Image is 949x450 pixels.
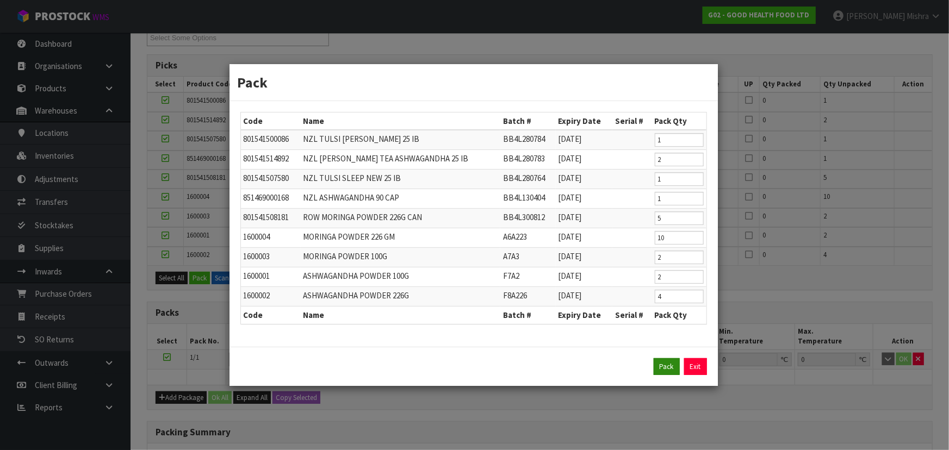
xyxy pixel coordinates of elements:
span: F7A2 [503,271,519,281]
th: Code [241,112,301,130]
span: 801541507580 [244,173,289,183]
span: [DATE] [559,271,582,281]
span: [DATE] [559,251,582,261]
span: 1600001 [244,271,270,281]
button: Pack [654,358,680,376]
span: BB4L130404 [503,192,545,203]
span: 801541508181 [244,212,289,222]
span: [DATE] [559,153,582,164]
span: 801541514892 [244,153,289,164]
span: BB4L280764 [503,173,545,183]
span: 1600002 [244,290,270,301]
span: A6A223 [503,232,527,242]
span: ASHWAGANDHA POWDER 100G [303,271,410,281]
span: [DATE] [559,290,582,301]
span: [DATE] [559,134,582,144]
span: [DATE] [559,212,582,222]
span: NZL TULSI SLEEP NEW 25 IB [303,173,401,183]
span: [DATE] [559,192,582,203]
th: Batch # [500,112,556,130]
th: Code [241,307,301,324]
h3: Pack [238,72,710,92]
a: Exit [684,358,707,376]
th: Name [301,307,500,324]
span: BB4L280783 [503,153,545,164]
span: 801541500086 [244,134,289,144]
span: [DATE] [559,232,582,242]
span: F8A226 [503,290,527,301]
th: Expiry Date [556,112,612,130]
span: 851469000168 [244,192,289,203]
th: Name [301,112,500,130]
span: NZL [PERSON_NAME] TEA ASHWAGANDHA 25 IB [303,153,469,164]
span: NZL TULSI [PERSON_NAME] 25 IB [303,134,420,144]
th: Serial # [612,307,652,324]
span: 1600004 [244,232,270,242]
th: Serial # [612,112,652,130]
span: 1600003 [244,251,270,261]
span: ASHWAGANDHA POWDER 226G [303,290,410,301]
span: [DATE] [559,173,582,183]
span: BB4L300812 [503,212,545,222]
span: BB4L280784 [503,134,545,144]
th: Pack Qty [652,112,706,130]
span: MORINGA POWDER 226 GM [303,232,395,242]
span: NZL ASHWAGANDHA 90 CAP [303,192,400,203]
th: Expiry Date [556,307,612,324]
span: ROW MORINGA POWDER 226G CAN [303,212,423,222]
span: MORINGA POWDER 100G [303,251,388,261]
th: Pack Qty [652,307,706,324]
span: A7A3 [503,251,519,261]
th: Batch # [500,307,556,324]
